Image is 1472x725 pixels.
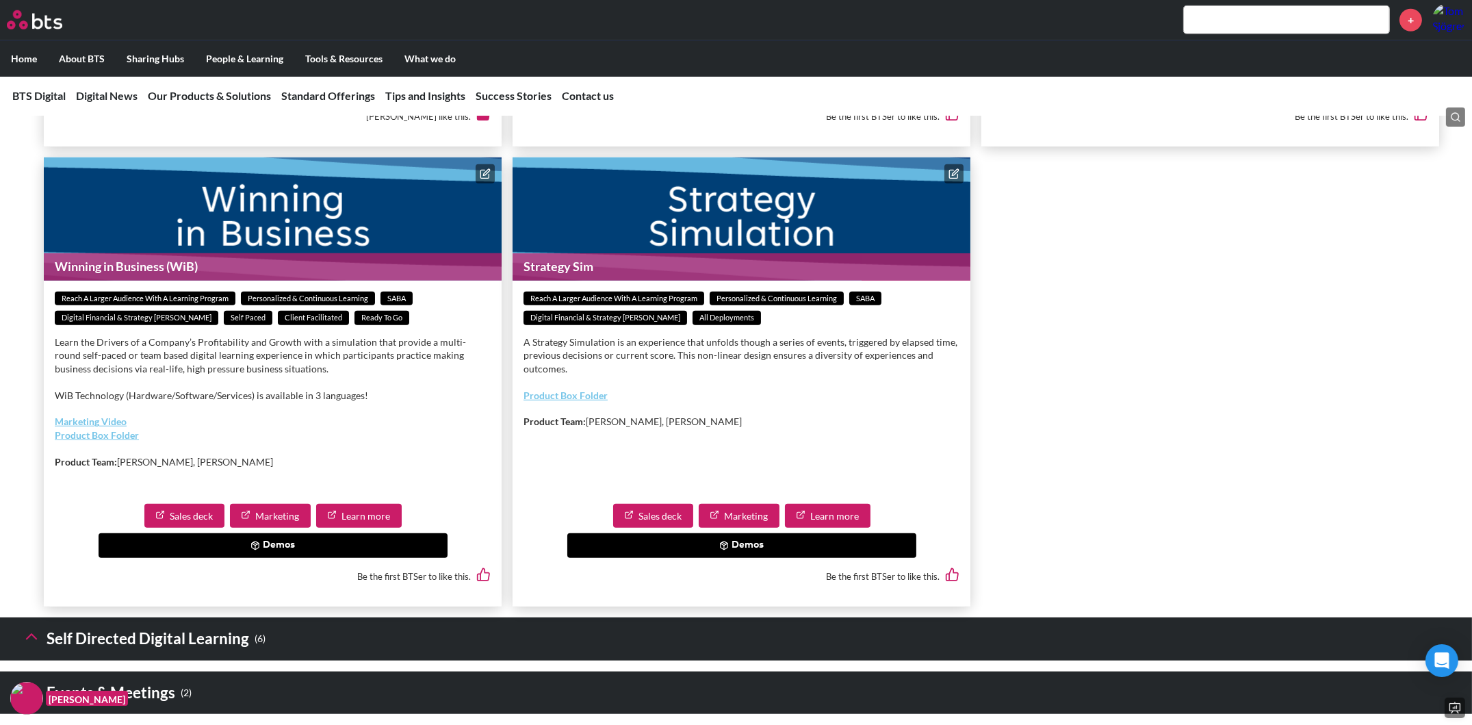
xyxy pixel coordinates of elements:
[524,558,959,596] div: Be the first BTSer to like this.
[524,97,959,135] div: Be the first BTSer to like this.
[12,89,66,102] a: BTS Digital
[48,41,116,77] label: About BTS
[1432,3,1465,36] img: Tom Sjögren
[613,504,693,529] a: Sales deck
[281,89,375,102] a: Standard Offerings
[55,456,117,468] strong: Product Team:
[241,292,375,306] span: Personalized & Continuous Learning
[524,415,959,429] p: [PERSON_NAME], [PERSON_NAME]
[693,311,761,325] span: All deployments
[55,97,491,135] div: [PERSON_NAME] like this.
[7,10,62,29] img: BTS Logo
[195,41,294,77] label: People & Learning
[144,504,224,529] a: Sales deck
[992,97,1428,135] div: Be the first BTSer to like this.
[44,253,502,280] h1: Winning in Business (WiB)
[7,10,88,29] a: Go home
[944,164,964,183] button: Edit content
[55,292,235,306] span: Reach a Larger Audience With a Learning Program
[567,533,916,558] button: Demos
[99,533,448,558] button: Demos
[148,89,271,102] a: Our Products & Solutions
[316,504,402,529] a: Learn more
[181,684,192,702] small: ( 2 )
[476,164,495,183] button: Edit content
[524,416,586,427] strong: Product Team:
[849,292,881,306] span: SABA
[55,558,491,596] div: Be the first BTSer to like this.
[785,504,870,529] a: Learn more
[380,292,413,306] span: SABA
[1432,3,1465,36] a: Profile
[562,89,614,102] a: Contact us
[55,416,127,427] a: Marketing Video
[22,678,192,708] h3: Events & Meetings
[116,41,195,77] label: Sharing Hubs
[524,292,704,306] span: Reach a Larger Audience With a Learning Program
[55,429,139,441] a: Product Box Folder
[10,682,43,715] img: F
[354,311,409,325] span: Ready to go
[230,504,311,529] a: Marketing
[255,630,266,648] small: ( 6 )
[46,691,128,707] figcaption: [PERSON_NAME]
[76,89,138,102] a: Digital News
[278,311,349,325] span: Client facilitated
[699,504,779,529] a: Marketing
[1399,9,1422,31] a: +
[385,89,465,102] a: Tips and Insights
[22,624,266,654] h3: Self Directed Digital Learning
[393,41,467,77] label: What we do
[476,89,552,102] a: Success Stories
[524,311,687,325] span: Digital financial & Strategy [PERSON_NAME]
[524,390,608,401] a: Product Box Folder
[710,292,844,306] span: Personalized & Continuous Learning
[55,455,491,469] p: [PERSON_NAME], [PERSON_NAME]
[294,41,393,77] label: Tools & Resources
[55,389,491,403] p: WiB Technology (Hardware/Software/Services) is available in 3 languages!
[224,311,272,325] span: Self paced
[524,335,959,376] p: A Strategy Simulation is an experience that unfolds though a series of events, triggered by elaps...
[55,335,491,376] p: Learn the Drivers of a Company’s Profitability and Growth with a simulation that provide a multi-...
[55,311,218,325] span: Digital financial & Strategy [PERSON_NAME]
[513,253,970,280] h1: Strategy Sim
[1425,644,1458,677] div: Open Intercom Messenger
